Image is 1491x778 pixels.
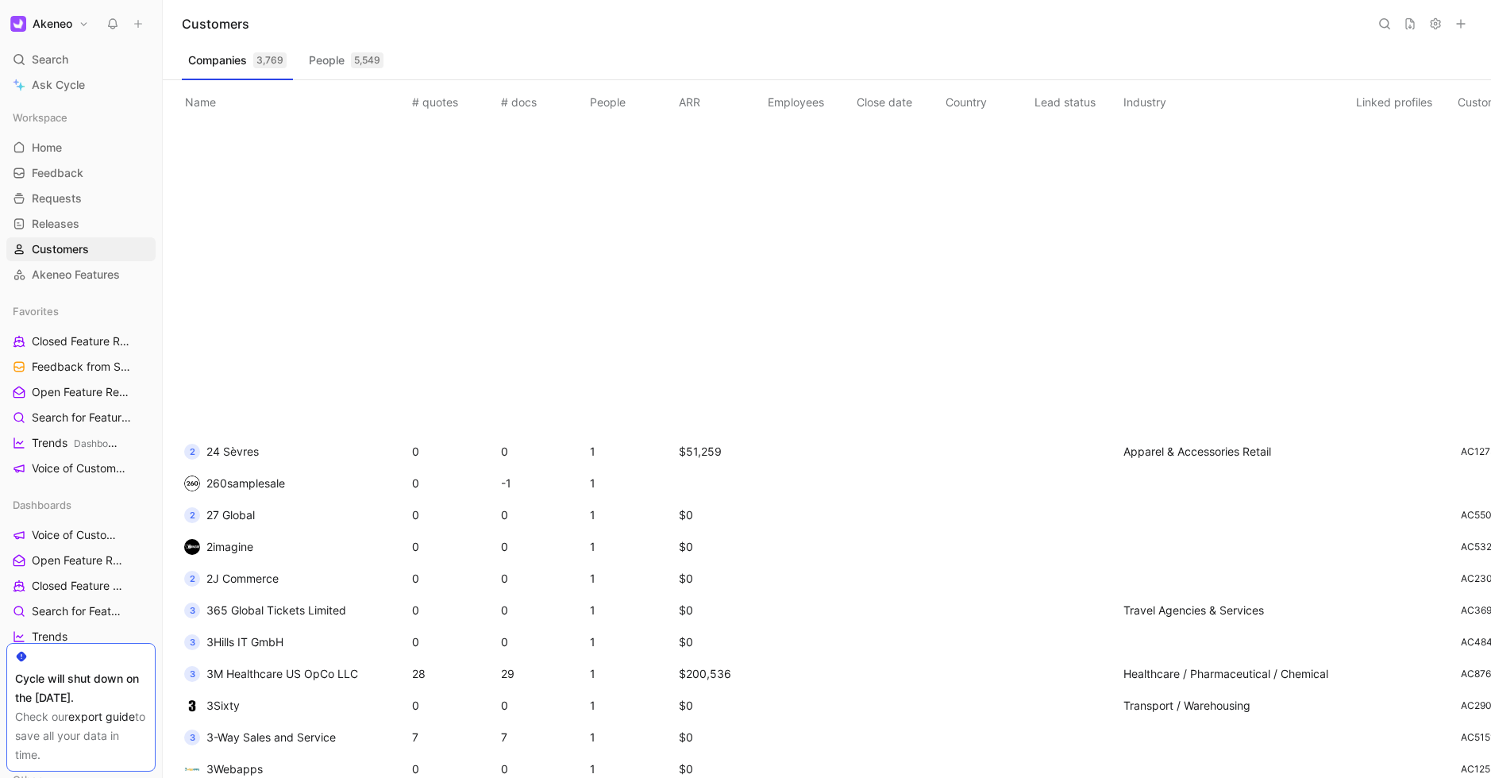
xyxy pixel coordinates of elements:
[1461,761,1490,777] div: AC125
[179,95,222,109] span: Name
[1353,80,1454,118] th: Linked profiles
[498,626,587,658] td: 0
[6,187,156,210] a: Requests
[206,508,255,522] span: 27 Global
[32,410,133,426] span: Search for Feature Requests
[498,658,587,690] td: 29
[6,212,156,236] a: Releases
[587,499,676,531] td: 1
[6,237,156,261] a: Customers
[32,191,82,206] span: Requests
[32,165,83,181] span: Feedback
[676,690,765,722] td: $0
[206,667,358,680] span: 3M Healthcare US OpCo LLC
[179,693,245,718] button: logo3Sixty
[6,493,156,725] div: DashboardsVoice of CustomersOpen Feature RequestsClosed Feature RequestsSearch for Feature Reques...
[68,710,135,723] a: export guide
[206,635,283,649] span: 3Hills IT GmbH
[6,380,156,404] a: Open Feature Requests
[409,563,498,595] td: 0
[13,497,71,513] span: Dashboards
[6,161,156,185] a: Feedback
[10,16,26,32] img: Akeneo
[179,471,291,496] button: logo260samplesale
[587,690,676,722] td: 1
[587,563,676,595] td: 1
[853,80,942,118] th: Close date
[179,503,260,528] button: 227 Global
[6,523,156,547] a: Voice of Customers
[179,566,284,591] button: 22J Commerce
[32,216,79,232] span: Releases
[182,48,293,73] button: Companies
[6,355,156,379] a: Feedback from Support Team
[6,625,156,649] a: Trends
[6,406,156,429] a: Search for Feature Requests
[587,626,676,658] td: 1
[409,690,498,722] td: 0
[184,603,200,618] div: 3
[942,80,1031,118] th: Country
[1120,80,1353,118] th: Industry
[182,14,249,33] h1: Customers
[676,436,765,468] td: $51,259
[587,658,676,690] td: 1
[179,630,289,655] button: 33Hills IT GmbH
[498,499,587,531] td: 0
[676,563,765,595] td: $0
[184,761,200,777] img: logo
[6,136,156,160] a: Home
[498,595,587,626] td: 0
[6,431,156,455] a: TrendsDashboards
[32,384,130,401] span: Open Feature Requests
[184,507,200,523] div: 2
[179,439,264,464] button: 224 Sèvres
[13,110,67,125] span: Workspace
[13,303,59,319] span: Favorites
[184,476,200,491] img: logo
[587,722,676,753] td: 1
[6,599,156,623] a: Search for Feature Requests
[32,75,85,94] span: Ask Cycle
[676,531,765,563] td: $0
[676,499,765,531] td: $0
[6,456,156,480] a: Voice of Customers
[184,539,200,555] img: logo
[6,574,156,598] a: Closed Feature Requests
[676,722,765,753] td: $0
[302,48,390,73] button: People
[498,563,587,595] td: 0
[409,499,498,531] td: 0
[676,658,765,690] td: $200,536
[1031,80,1120,118] th: Lead status
[6,299,156,323] div: Favorites
[676,595,765,626] td: $0
[6,263,156,287] a: Akeneo Features
[15,707,147,765] div: Check our to save all your data in time.
[409,595,498,626] td: 0
[6,73,156,97] a: Ask Cycle
[206,762,263,776] span: 3Webapps
[32,435,118,452] span: Trends
[587,595,676,626] td: 1
[498,468,587,499] td: -1
[498,531,587,563] td: 0
[253,52,287,68] div: 3,769
[498,80,587,118] th: # docs
[206,572,279,585] span: 2J Commerce
[184,698,200,714] img: logo
[32,460,128,477] span: Voice of Customers
[6,13,93,35] button: AkeneoAkeneo
[206,699,240,712] span: 3Sixty
[409,531,498,563] td: 0
[6,106,156,129] div: Workspace
[1120,690,1353,722] td: Transport / Warehousing
[587,468,676,499] td: 1
[206,603,346,617] span: 365 Global Tickets Limited
[409,468,498,499] td: 0
[409,722,498,753] td: 7
[179,598,352,623] button: 3365 Global Tickets Limited
[184,634,200,650] div: 3
[6,329,156,353] a: Closed Feature Requests
[6,48,156,71] div: Search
